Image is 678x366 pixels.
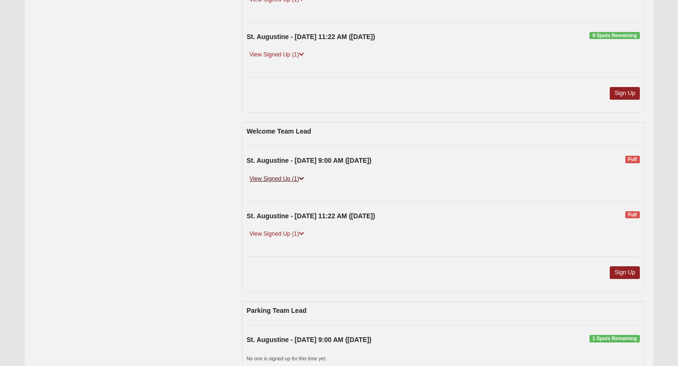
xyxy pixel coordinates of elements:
[625,156,640,163] span: Full
[247,356,327,361] small: No one is signed up for this time yet.
[247,127,311,135] strong: Welcome Team Lead
[610,266,640,279] a: Sign Up
[589,32,640,40] span: 9 Spots Remaining
[247,33,375,40] strong: St. Augustine - [DATE] 11:22 AM ([DATE])
[625,211,640,219] span: Full
[589,335,640,342] span: 1 Spots Remaining
[247,307,307,314] strong: Parking Team Lead
[247,336,371,343] strong: St. Augustine - [DATE] 9:00 AM ([DATE])
[247,50,307,60] a: View Signed Up (1)
[247,157,371,164] strong: St. Augustine - [DATE] 9:00 AM ([DATE])
[247,229,307,239] a: View Signed Up (1)
[247,212,375,220] strong: St. Augustine - [DATE] 11:22 AM ([DATE])
[610,87,640,100] a: Sign Up
[247,174,307,184] a: View Signed Up (1)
